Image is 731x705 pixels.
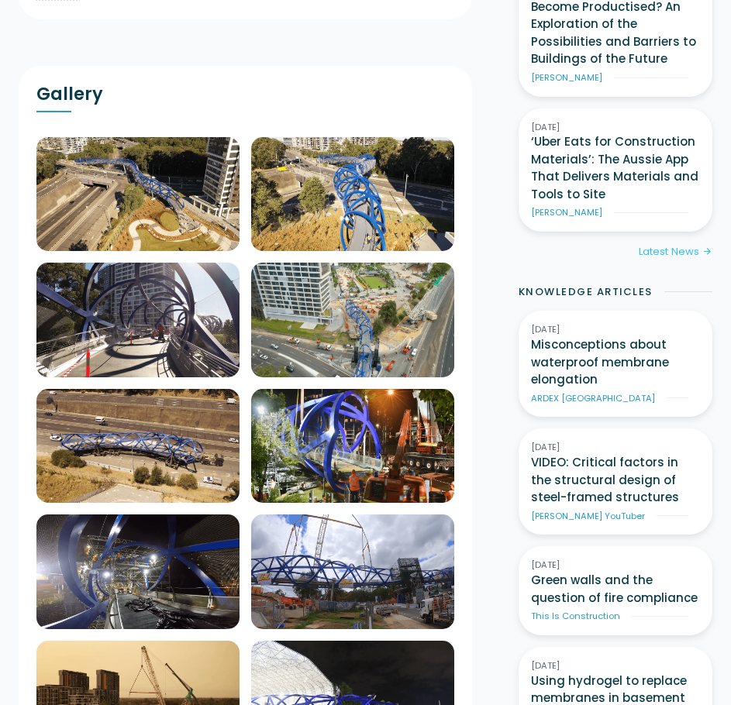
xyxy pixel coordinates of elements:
[531,454,701,507] h3: VIDEO: Critical factors in the structural design of steel-framed structures
[531,133,701,203] h3: ‘Uber Eats for Construction Materials’: The Aussie App That Delivers Materials and Tools to Site
[519,284,653,300] h2: Knowledge Articles
[531,659,701,672] div: [DATE]
[531,323,701,336] div: [DATE]
[531,392,655,405] div: ARDEX [GEOGRAPHIC_DATA]
[519,546,713,635] a: [DATE]Green walls and the question of fire complianceThis Is Construction
[531,71,602,84] div: [PERSON_NAME]
[702,245,712,259] div: arrow_forward
[531,610,620,623] div: This Is Construction
[531,441,701,454] div: [DATE]
[639,244,699,260] div: Latest News
[531,121,701,134] div: [DATE]
[531,336,701,389] h3: Misconceptions about waterproof membrane elongation
[531,510,645,523] div: [PERSON_NAME] YouTuber
[531,206,602,219] div: [PERSON_NAME]
[519,108,713,232] a: [DATE]‘Uber Eats for Construction Materials’: The Aussie App That Delivers Materials and Tools to...
[519,311,713,417] a: [DATE]Misconceptions about waterproof membrane elongationARDEX [GEOGRAPHIC_DATA]
[531,572,701,607] h3: Green walls and the question of fire compliance
[639,244,712,260] a: Latest Newsarrow_forward
[531,559,701,572] div: [DATE]
[36,83,455,105] h2: Gallery
[519,428,713,535] a: [DATE]VIDEO: Critical factors in the structural design of steel-framed structures[PERSON_NAME] Yo...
